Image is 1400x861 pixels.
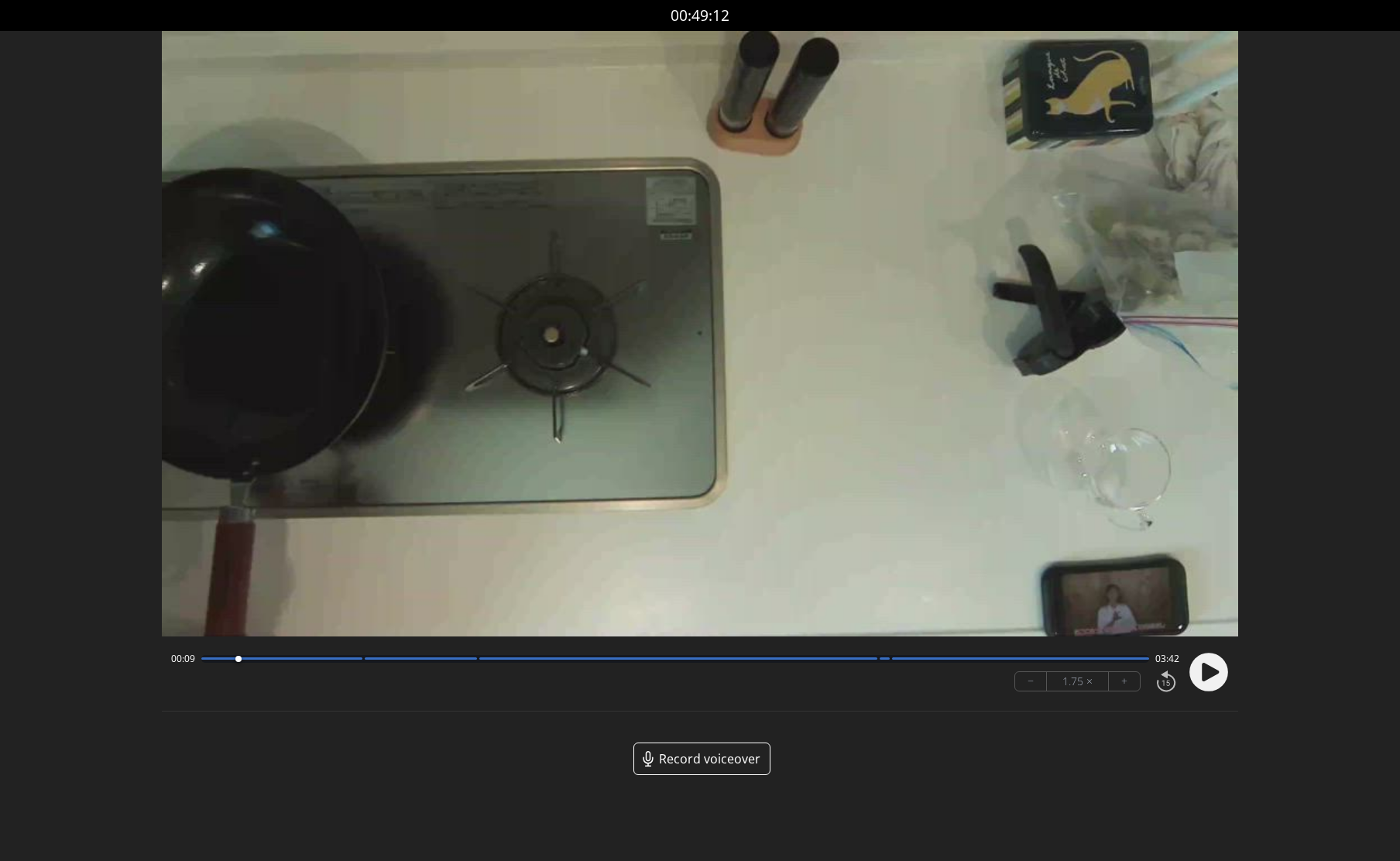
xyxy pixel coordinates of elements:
[1015,672,1047,691] button: −
[1109,672,1140,691] button: +
[1155,653,1179,665] span: 03:42
[659,750,760,768] span: Record voiceover
[1047,672,1109,691] div: 1.75 ×
[633,743,770,775] a: Record voiceover
[671,5,729,27] a: 00:49:12
[171,653,195,665] span: 00:09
